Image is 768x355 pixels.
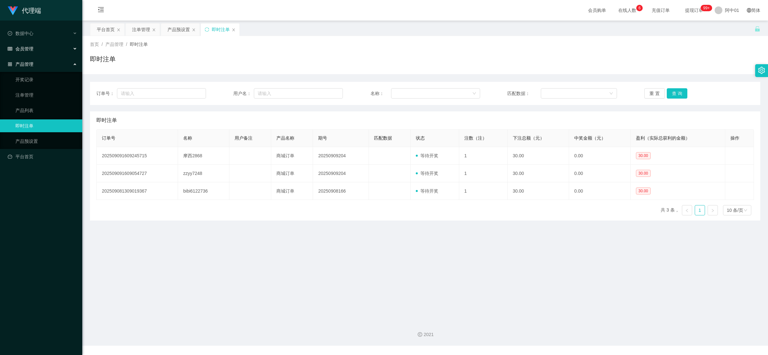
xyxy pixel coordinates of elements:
font: 会员管理 [15,46,33,51]
span: 状态 [416,135,425,141]
span: 匹配数据： [507,90,541,97]
font: 等待开奖 [420,171,438,176]
i: 图标： 向下 [609,91,613,96]
li: 下一页 [708,205,718,215]
font: 产品管理 [15,62,33,67]
button: 查 询 [667,88,687,99]
i: 图标： check-circle-o [8,31,12,36]
button: 重 置 [644,88,665,99]
font: 2021 [424,332,433,337]
div: 即时注单 [212,23,230,36]
span: 操作 [730,135,739,141]
td: 1 [459,165,508,182]
span: 订单号 [102,135,115,141]
td: 30.00 [508,147,569,165]
input: 请输入 [117,88,206,99]
td: 202509081309019367 [97,182,178,200]
i: 图标：左 [685,209,689,212]
i: 图标： 关闭 [192,28,196,32]
a: 1 [695,205,705,215]
td: 20250909204 [313,147,369,165]
img: logo.9652507e.png [8,6,18,15]
a: 产品预设置 [15,135,77,148]
i: 图标： 关闭 [152,28,156,32]
font: 数据中心 [15,31,33,36]
span: 用户备注 [235,135,253,141]
td: 202509091609054727 [97,165,178,182]
td: 202509091609245715 [97,147,178,165]
i: 图标： 关闭 [232,28,236,32]
td: 商城订单 [271,165,313,182]
td: 0.00 [569,147,631,165]
p: 6 [639,5,641,11]
span: 名称： [371,90,391,97]
li: 1 [695,205,705,215]
td: 摩西2868 [178,147,229,165]
span: 即时注单 [130,42,148,47]
span: 即时注单 [96,117,117,124]
i: 图标： 同步 [205,27,209,32]
td: 1 [459,182,508,200]
td: 0.00 [569,182,631,200]
span: 30.00 [636,170,651,177]
font: 简体 [751,8,760,13]
i: 图标： 右 [711,209,715,212]
font: 在线人数 [618,8,636,13]
span: 名称 [183,135,192,141]
td: 20250908166 [313,182,369,200]
span: 首页 [90,42,99,47]
span: 期号 [318,135,327,141]
i: 图标： 版权所有 [418,332,422,337]
a: 代理端 [8,8,41,13]
td: 1 [459,147,508,165]
span: 用户名： [233,90,254,97]
i: 图标： AppStore-O [8,62,12,66]
font: 等待开奖 [420,188,438,194]
li: 共 3 条， [661,205,679,215]
span: 盈利（实际总获利的金额） [636,135,690,141]
h1: 即时注单 [90,54,116,64]
td: 商城订单 [271,147,313,165]
font: 提现订单 [685,8,703,13]
a: 产品列表 [15,104,77,117]
td: 20250909204 [313,165,369,182]
td: 30.00 [508,165,569,182]
span: 下注总额（元） [513,135,544,141]
td: 商城订单 [271,182,313,200]
font: 等待开奖 [420,153,438,158]
span: 30.00 [636,187,651,195]
h1: 代理端 [22,0,41,21]
td: 30.00 [508,182,569,200]
span: / [102,42,103,47]
a: 开奖记录 [15,73,77,86]
div: 10 条/页 [727,205,743,215]
sup: 6 [636,5,643,11]
span: 产品管理 [105,42,123,47]
td: zzyy7248 [178,165,229,182]
div: 平台首页 [97,23,115,36]
i: 图标： 关闭 [117,28,121,32]
div: 注单管理 [132,23,150,36]
a: 注单管理 [15,89,77,101]
span: 匹配数据 [374,135,392,141]
div: 产品预设置 [167,23,190,36]
i: 图标： 解锁 [755,26,760,32]
i: 图标： 向下 [472,91,476,96]
span: 30.00 [636,152,651,159]
font: 充值订单 [652,8,670,13]
i: 图标： table [8,47,12,51]
span: / [126,42,127,47]
span: 产品名称 [276,135,294,141]
sup: 1201 [701,5,712,11]
span: 中奖金额（元） [574,135,606,141]
i: 图标： 设置 [758,67,765,74]
i: 图标： 向下 [744,208,747,213]
span: 注数（注） [464,135,487,141]
td: 0.00 [569,165,631,182]
input: 请输入 [254,88,343,99]
td: bibi6122736 [178,182,229,200]
i: 图标： global [747,8,751,13]
i: 图标： menu-fold [90,0,112,21]
span: 订单号： [96,90,117,97]
a: 图标： 仪表板平台首页 [8,150,77,163]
